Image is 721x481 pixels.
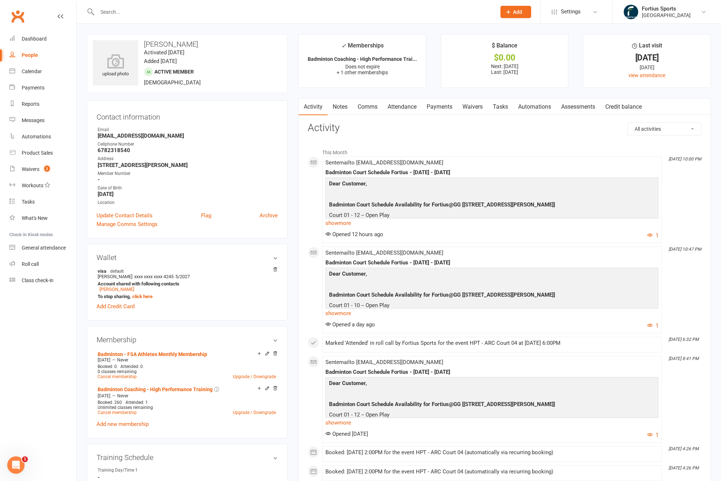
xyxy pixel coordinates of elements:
[98,141,278,148] div: Cellphone Number
[233,410,276,415] a: Upgrade / Downgrade
[97,336,278,344] h3: Membership
[9,145,76,161] a: Product Sales
[97,211,153,220] a: Update Contact Details
[98,199,278,206] div: Location
[22,68,42,74] div: Calendar
[329,292,555,298] span: Badminton Court Schedule Availability for Fortius@GG [[STREET_ADDRESS][PERSON_NAME]]
[22,52,38,58] div: People
[669,337,699,342] i: [DATE] 6:32 PM
[98,176,278,183] strong: -
[22,150,53,156] div: Product Sales
[327,301,657,311] p: Court 01 - 10 -- Open Play
[22,215,48,221] div: What's New
[22,199,35,205] div: Tasks
[600,99,647,115] a: Credit balance
[260,211,278,220] a: Archive
[669,156,701,162] i: [DATE] 10:00 PM
[98,364,117,369] span: Booked: 0
[492,41,517,54] div: $ Balance
[632,41,662,54] div: Last visit
[383,99,422,115] a: Attendance
[513,9,522,15] span: Add
[325,218,658,228] a: show more
[98,155,278,162] div: Address
[9,47,76,63] a: People
[22,36,47,42] div: Dashboard
[117,393,128,398] span: Never
[9,96,76,112] a: Reports
[9,272,76,289] a: Class kiosk mode
[98,400,122,405] span: Booked: 260
[308,56,417,62] strong: Badminton Coaching - High Performance Trai...
[98,467,157,474] div: Training Day/Time 1
[22,101,39,107] div: Reports
[22,134,51,139] div: Automations
[144,79,201,86] span: [DEMOGRAPHIC_DATA]
[325,159,443,166] span: Sent email to [EMAIL_ADDRESS][DOMAIN_NAME]
[99,286,134,292] a: [PERSON_NAME]
[98,351,207,357] a: Badminton - FSA Athletes Monthly Membership
[457,99,488,115] a: Waivers
[327,410,657,421] p: Court 01 - 12 -- Open Play
[98,133,278,139] strong: [EMAIL_ADDRESS][DOMAIN_NAME]
[328,99,353,115] a: Notes
[98,268,274,274] strong: visa
[669,446,699,451] i: [DATE] 4:26 PM
[9,129,76,145] a: Automations
[96,357,278,363] div: —
[308,145,701,156] li: This Month
[500,6,531,18] button: Add
[98,374,137,379] a: Cancel membership
[329,271,367,277] span: Dear Customer,
[98,126,278,133] div: Email
[9,240,76,256] a: General attendance kiosk mode
[98,369,137,374] span: 0 classes remaining
[448,54,562,62] div: $0.00
[9,31,76,47] a: Dashboard
[9,194,76,210] a: Tasks
[98,474,278,481] strong: -
[556,99,600,115] a: Assessments
[325,308,658,318] a: show more
[325,369,658,375] div: Badminton Court Schedule Fortius - [DATE] - [DATE]
[329,180,367,187] span: Dear Customer,
[98,185,278,192] div: Date of Birth
[132,294,153,299] a: click here
[98,410,137,415] a: Cancel membership
[345,64,380,70] span: Does not expire
[325,321,375,328] span: Opened a day ago
[44,166,50,172] span: 2
[98,170,278,177] div: Member Number
[327,211,657,221] p: Court 01 - 12 -- Open Play
[590,54,704,62] div: [DATE]
[93,40,281,48] h3: [PERSON_NAME]
[590,63,704,71] div: [DATE]
[325,231,383,238] span: Opened 12 hours ago
[329,401,555,407] span: Badminton Court Schedule Availability for Fortius@GG [[STREET_ADDRESS][PERSON_NAME]]
[97,267,278,300] li: [PERSON_NAME]
[9,63,76,80] a: Calendar
[22,166,39,172] div: Waivers
[325,340,658,346] div: Marked 'Attended' in roll call by Fortius Sports for the event HPT - ARC Court 04 at [DATE] 6:00PM
[9,256,76,272] a: Roll call
[9,210,76,226] a: What's New
[97,110,278,121] h3: Contact information
[97,453,278,461] h3: Training Schedule
[22,85,44,91] div: Payments
[93,54,138,78] div: upload photo
[329,380,367,386] span: Dear Customer,
[561,4,581,20] span: Settings
[22,277,54,283] div: Class check-in
[97,254,278,262] h3: Wallet
[488,99,513,115] a: Tasks
[341,41,384,54] div: Memberships
[353,99,383,115] a: Comms
[325,359,443,365] span: Sent email to [EMAIL_ADDRESS][DOMAIN_NAME]
[299,99,328,115] a: Activity
[308,122,701,134] h3: Activity
[642,5,691,12] div: Fortius Sports
[144,49,184,56] time: Activated [DATE]
[325,418,658,428] a: show more
[98,393,110,398] span: [DATE]
[642,12,691,18] div: [GEOGRAPHIC_DATA]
